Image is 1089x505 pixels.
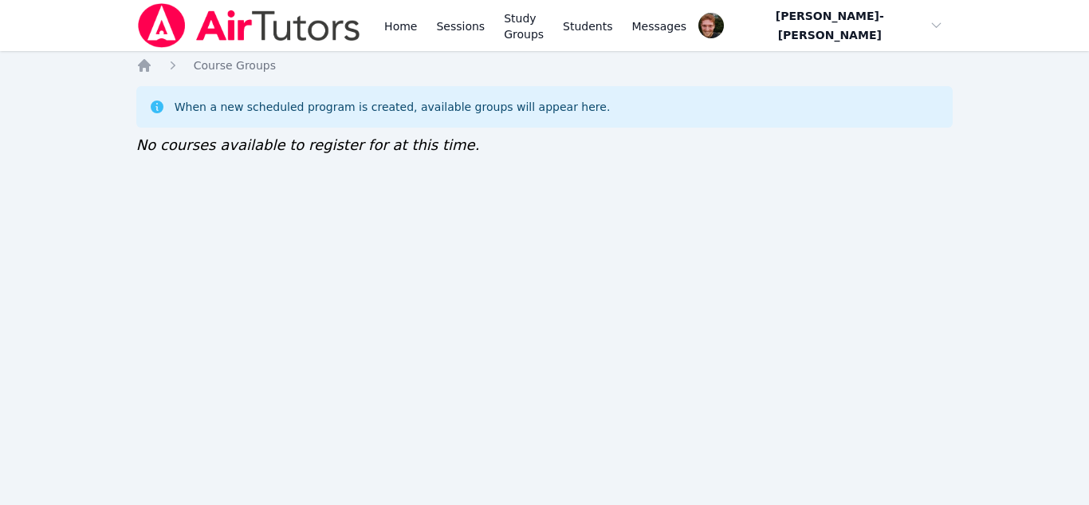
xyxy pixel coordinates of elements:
div: When a new scheduled program is created, available groups will appear here. [175,99,611,115]
span: No courses available to register for at this time. [136,136,480,153]
nav: Breadcrumb [136,57,953,73]
img: Air Tutors [136,3,362,48]
span: Messages [632,18,687,34]
span: Course Groups [194,59,276,72]
a: Course Groups [194,57,276,73]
